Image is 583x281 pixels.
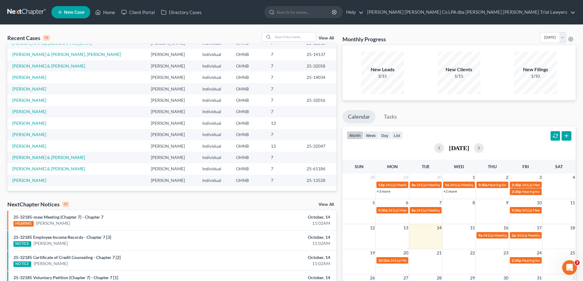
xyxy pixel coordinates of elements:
[231,140,266,152] td: OHNB
[12,143,46,149] a: [PERSON_NAME]
[146,163,197,175] td: [PERSON_NAME]
[379,131,391,139] button: day
[570,199,576,206] span: 11
[146,60,197,72] td: [PERSON_NAME]
[512,233,516,238] span: 2p
[231,175,266,186] td: OHNB
[231,152,266,163] td: OHNB
[7,201,69,208] div: NextChapter Notices
[36,220,70,226] a: [PERSON_NAME]
[231,94,266,106] td: OHNB
[229,261,330,267] div: 11:02AM
[405,199,409,206] span: 6
[277,6,333,18] input: Search by name...
[229,275,330,281] div: October, 14
[443,189,457,194] a: +2 more
[229,240,330,246] div: 11:02AM
[229,254,330,261] div: October, 14
[319,36,334,40] a: View All
[438,73,480,79] div: 1/15
[378,208,387,213] span: 9:30a
[536,224,542,231] span: 17
[13,275,118,280] a: 25-32185 Voluntary Petition (Chapter 7) - Chapter 7 [1]
[378,110,402,124] a: Tasks
[13,221,34,227] div: HEARING
[412,208,416,213] span: 8a
[146,72,197,83] td: [PERSON_NAME]
[372,199,376,206] span: 5
[403,224,409,231] span: 13
[450,183,529,187] span: 341(a) Meeting of Creditors for [PERSON_NAME]
[403,249,409,257] span: 20
[12,86,46,91] a: [PERSON_NAME]
[483,233,562,238] span: 341(a) Meeting of Creditors for [PERSON_NAME]
[231,83,266,94] td: OHNB
[302,49,336,60] td: 25-14137
[266,163,302,175] td: 7
[302,72,336,83] td: 25-14034
[13,214,103,220] a: 25-32185-maw Meeting (Chapter 7) - Chapter 7
[146,175,197,186] td: [PERSON_NAME]
[572,174,576,181] span: 4
[555,164,563,169] span: Sat
[146,140,197,152] td: [PERSON_NAME]
[369,174,376,181] span: 28
[62,202,69,207] div: 10
[575,260,580,265] span: 3
[342,110,376,124] a: Calendar
[13,235,111,240] a: 25-32185 Employee Income Records - Chapter 7 [3]
[439,199,442,206] span: 7
[319,202,334,207] a: View All
[229,234,330,240] div: October, 14
[570,224,576,231] span: 18
[416,208,528,213] span: 341(a) Meeting of Creditors for [PERSON_NAME] & [PERSON_NAME]
[266,152,302,163] td: 7
[146,94,197,106] td: [PERSON_NAME]
[12,109,46,114] a: [PERSON_NAME]
[197,106,231,117] td: Individual
[488,164,497,169] span: Thu
[266,106,302,117] td: 7
[472,199,476,206] span: 8
[347,131,363,139] button: month
[343,7,364,18] a: Help
[562,260,577,275] iframe: Intercom live chat
[469,249,476,257] span: 22
[488,183,568,187] span: Hearing for [PERSON_NAME] & [PERSON_NAME]
[536,249,542,257] span: 24
[197,129,231,140] td: Individual
[64,10,84,15] span: New Case
[146,152,197,163] td: [PERSON_NAME]
[197,117,231,129] td: Individual
[92,7,118,18] a: Home
[377,189,390,194] a: +3 more
[197,152,231,163] td: Individual
[118,7,158,18] a: Client Portal
[7,34,50,42] div: Recent Cases
[514,73,557,79] div: 1/10
[388,208,467,213] span: 341(a) Meeting of Creditors for [PERSON_NAME]
[522,258,570,263] span: Hearing for [PERSON_NAME]
[34,261,68,267] a: [PERSON_NAME]
[478,233,482,238] span: 9a
[512,183,521,187] span: 2:30p
[570,249,576,257] span: 25
[13,261,31,267] div: NOTICE
[146,129,197,140] td: [PERSON_NAME]
[391,131,403,139] button: list
[231,72,266,83] td: OHNB
[361,66,404,73] div: New Leads
[369,224,376,231] span: 12
[364,7,575,18] a: [PERSON_NAME] [PERSON_NAME] Co LPA dba [PERSON_NAME] [PERSON_NAME] Trial Lawyers
[229,220,330,226] div: 11:02AM
[355,164,364,169] span: Sun
[512,189,521,194] span: 2:30p
[231,129,266,140] td: OHNB
[302,60,336,72] td: 25-32058
[158,7,205,18] a: Directory Cases
[478,183,488,187] span: 9:30a
[385,183,465,187] span: 341(a) Meeting of Creditors for [PERSON_NAME]
[197,175,231,186] td: Individual
[231,49,266,60] td: OHNB
[12,155,85,160] a: [PERSON_NAME] & [PERSON_NAME]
